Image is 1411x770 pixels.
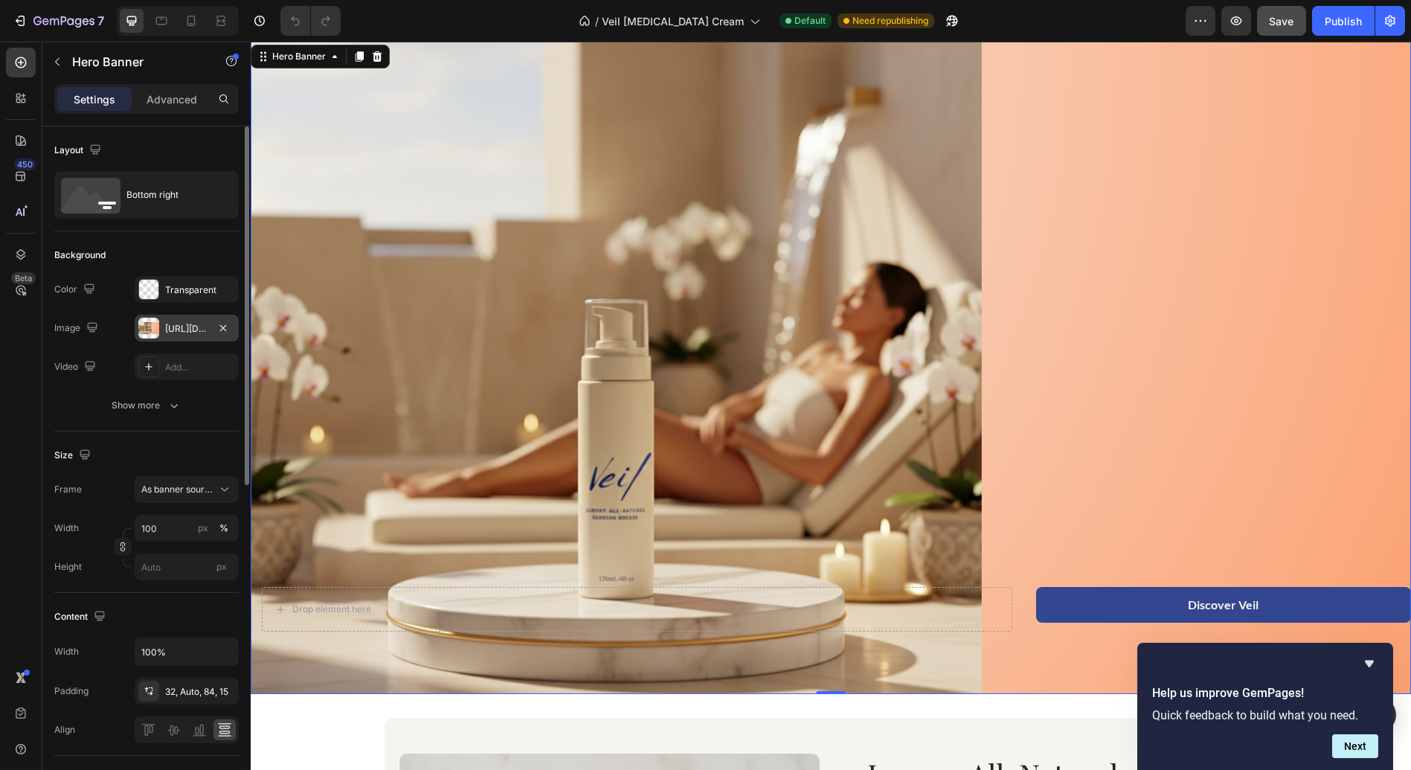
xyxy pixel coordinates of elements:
[165,361,235,374] div: Add...
[219,522,228,535] div: %
[54,141,104,161] div: Layout
[141,483,214,496] span: As banner source
[215,519,233,537] button: px
[165,283,235,297] div: Transparent
[135,476,239,503] button: As banner source
[126,178,217,212] div: Bottom right
[1312,6,1375,36] button: Publish
[54,357,99,377] div: Video
[602,13,744,29] span: Veil [MEDICAL_DATA] Cream
[147,92,197,107] p: Advanced
[74,92,115,107] p: Settings
[165,685,235,699] div: 32, Auto, 84, 15
[112,398,181,413] div: Show more
[785,545,1160,581] button: <p>Discover Veil</p>
[42,562,120,574] div: Drop element here
[251,42,1411,770] iframe: Design area
[54,560,82,574] label: Height
[97,12,104,30] p: 7
[852,14,928,28] span: Need republishing
[165,322,208,336] div: [URL][DOMAIN_NAME]
[1152,684,1378,702] h2: Help us improve GemPages!
[54,318,101,339] div: Image
[54,645,79,658] div: Width
[54,392,239,419] button: Show more
[54,248,106,262] div: Background
[54,723,75,737] div: Align
[6,6,111,36] button: 7
[135,515,239,542] input: px%
[135,554,239,580] input: px
[1257,6,1306,36] button: Save
[54,446,94,466] div: Size
[54,280,98,300] div: Color
[11,272,36,284] div: Beta
[135,638,238,665] input: Auto
[216,561,227,572] span: px
[280,6,341,36] div: Undo/Redo
[1360,655,1378,673] button: Hide survey
[19,8,78,22] div: Hero Banner
[54,684,89,698] div: Padding
[54,522,79,535] label: Width
[14,158,36,170] div: 450
[595,13,599,29] span: /
[794,14,826,28] span: Default
[54,607,109,627] div: Content
[72,53,199,71] p: Hero Banner
[937,554,1008,572] p: Discover Veil
[198,522,208,535] div: px
[1325,13,1362,29] div: Publish
[1332,734,1378,758] button: Next question
[1152,655,1378,758] div: Help us improve GemPages!
[194,519,212,537] button: %
[54,483,82,496] label: Frame
[1152,708,1378,722] p: Quick feedback to build what you need.
[1270,15,1294,28] span: Save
